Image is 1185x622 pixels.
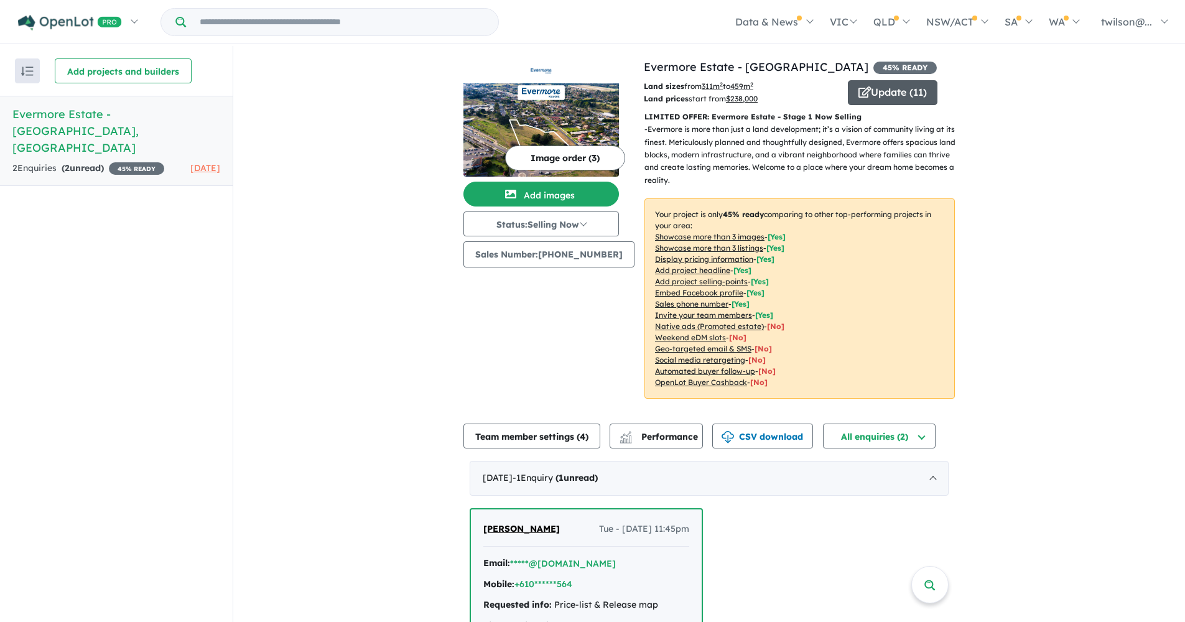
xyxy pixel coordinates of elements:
span: [No] [750,378,768,387]
span: [PERSON_NAME] [483,523,560,534]
span: [ Yes ] [766,243,784,253]
u: Sales phone number [655,299,728,309]
span: [No] [729,333,746,342]
span: 1 [559,472,564,483]
u: $ 238,000 [726,94,758,103]
sup: 2 [720,81,723,88]
div: 2 Enquir ies [12,161,164,176]
span: [No] [767,322,784,331]
strong: Email: [483,557,510,569]
button: Sales Number:[PHONE_NUMBER] [463,241,634,267]
button: Update (11) [848,80,937,105]
button: Image order (3) [505,146,625,170]
button: Status:Selling Now [463,211,619,236]
span: 45 % READY [109,162,164,175]
img: Openlot PRO Logo White [18,15,122,30]
u: Social media retargeting [655,355,745,364]
span: 45 % READY [873,62,937,74]
p: from [644,80,839,93]
u: Native ads (Promoted estate) [655,322,764,331]
img: Evermore Estate - Kilmore [463,83,619,177]
img: line-chart.svg [620,431,631,438]
b: Land prices [644,94,689,103]
span: [ Yes ] [732,299,750,309]
button: All enquiries (2) [823,424,936,448]
u: Add project selling-points [655,277,748,286]
button: Team member settings (4) [463,424,600,448]
strong: ( unread) [555,472,598,483]
u: 311 m [702,81,723,91]
p: LIMITED OFFER: Evermore Estate - Stage 1 Now Selling [644,111,955,123]
u: Embed Facebook profile [655,288,743,297]
span: [No] [758,366,776,376]
span: [ Yes ] [755,310,773,320]
u: OpenLot Buyer Cashback [655,378,747,387]
span: [ Yes ] [768,232,786,241]
img: sort.svg [21,67,34,76]
u: Geo-targeted email & SMS [655,344,751,353]
span: [No] [748,355,766,364]
u: Invite your team members [655,310,752,320]
img: Evermore Estate - Kilmore Logo [468,63,614,78]
input: Try estate name, suburb, builder or developer [188,9,496,35]
span: [ Yes ] [746,288,764,297]
span: 4 [580,431,585,442]
img: bar-chart.svg [620,435,632,443]
strong: ( unread) [62,162,104,174]
u: Showcase more than 3 images [655,232,764,241]
span: twilson@... [1101,16,1152,28]
u: 459 m [730,81,753,91]
button: Add images [463,182,619,207]
button: Add projects and builders [55,58,192,83]
p: Your project is only comparing to other top-performing projects in your area: - - - - - - - - - -... [644,198,955,399]
p: start from [644,93,839,105]
strong: Requested info: [483,599,552,610]
a: Evermore Estate - Kilmore LogoEvermore Estate - Kilmore [463,58,619,177]
span: [ Yes ] [733,266,751,275]
span: [ Yes ] [751,277,769,286]
span: 2 [65,162,70,174]
u: Showcase more than 3 listings [655,243,763,253]
span: [No] [755,344,772,353]
u: Add project headline [655,266,730,275]
span: [ Yes ] [756,254,774,264]
b: Land sizes [644,81,684,91]
span: Performance [621,431,698,442]
strong: Mobile: [483,578,514,590]
u: Automated buyer follow-up [655,366,755,376]
sup: 2 [750,81,753,88]
button: CSV download [712,424,813,448]
div: Price-list & Release map [483,598,689,613]
span: - 1 Enquir y [513,472,598,483]
a: Evermore Estate - [GEOGRAPHIC_DATA] [644,60,868,74]
span: to [723,81,753,91]
a: [PERSON_NAME] [483,522,560,537]
span: Tue - [DATE] 11:45pm [599,522,689,537]
u: Display pricing information [655,254,753,264]
span: [DATE] [190,162,220,174]
b: 45 % ready [723,210,764,219]
img: download icon [722,431,734,443]
div: [DATE] [470,461,949,496]
u: Weekend eDM slots [655,333,726,342]
h5: Evermore Estate - [GEOGRAPHIC_DATA] , [GEOGRAPHIC_DATA] [12,106,220,156]
p: - Evermore is more than just a land development; it’s a vision of community living at its finest.... [644,123,965,187]
button: Performance [610,424,703,448]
